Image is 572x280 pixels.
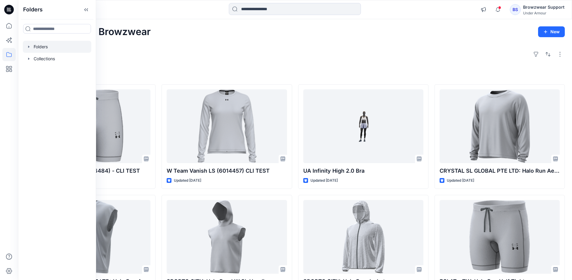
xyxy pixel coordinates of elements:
div: Browzwear Support [523,4,564,11]
p: UA Infinity High 2.0 Bra [303,167,423,175]
div: Under Armour [523,11,564,15]
p: Updated [DATE] [310,177,338,184]
p: CRYSTAL SL GLOBAL PTE LTD: Halo Run Aeris LS [440,167,560,175]
a: W Team Vanish LS (6014457) CLI TEST [167,89,287,163]
a: UA Infinity High 2.0 Bra [303,89,423,163]
button: New [538,26,565,37]
div: BS [510,4,521,15]
p: Updated [DATE] [174,177,201,184]
h4: Styles [25,71,565,78]
p: W Team Vanish LS (6014457) CLI TEST [167,167,287,175]
a: SPORTS CITY: Halo Run LW SL Hoodie [167,200,287,274]
a: CRYSTAL SL GLOBAL PTE LTD: Halo Run Aeris LS [440,89,560,163]
a: ECLAT - TW: Halo Run Half Tight [440,200,560,274]
p: Updated [DATE] [447,177,474,184]
a: SPORTS CITY: Halo Run Jacket [303,200,423,274]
